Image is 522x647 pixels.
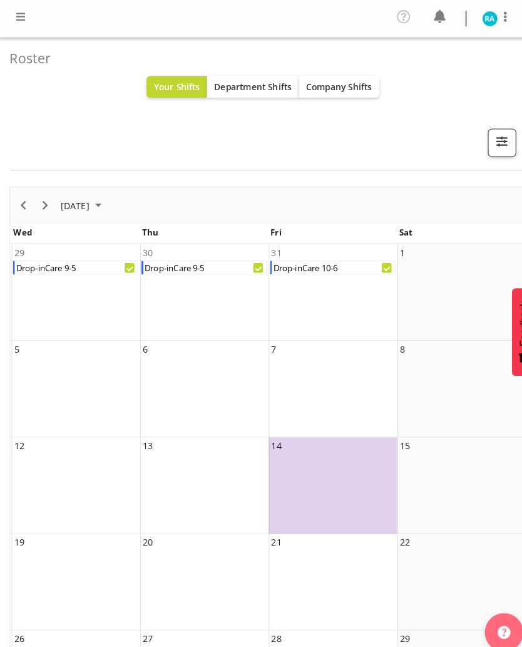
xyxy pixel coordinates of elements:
[389,616,399,628] div: 29
[9,49,503,64] h4: Roster
[136,238,262,332] td: Thursday, October 30, 2025
[389,334,394,346] div: 8
[484,609,497,622] img: help-xxl-2.png
[11,332,136,426] td: Wednesday, November 5, 2025
[140,254,259,267] div: Drop-inCare 9-5
[13,221,31,232] span: Wed
[264,334,269,346] div: 7
[58,192,88,208] span: [DATE]
[291,74,369,95] button: Company Shifts
[12,182,33,217] div: Previous
[389,240,394,252] div: 1
[298,78,362,90] span: Company Shifts
[136,520,262,614] td: Thursday, November 20, 2025
[264,240,274,252] div: 31
[202,74,291,95] button: Department Shifts
[475,125,503,153] button: Filter Shifts
[139,616,149,628] div: 27
[387,238,512,332] td: Saturday, November 1, 2025
[387,520,512,614] td: Saturday, November 22, 2025
[469,11,484,26] img: rachna-anderson11498.jpg
[14,616,24,628] div: 26
[139,334,144,346] div: 6
[13,254,135,267] div: Drop-inCare 9-5 Begin From Wednesday, October 29, 2025 at 9:00:00 AM GMT+13:00 Ends At Wednesday,...
[11,238,136,332] td: Wednesday, October 29, 2025
[389,428,399,440] div: 15
[11,426,136,520] td: Wednesday, November 12, 2025
[389,221,402,232] span: Sat
[14,192,31,208] button: Previous
[262,426,387,520] td: Friday, November 14, 2025
[136,426,262,520] td: Thursday, November 13, 2025
[208,78,284,90] span: Department Shifts
[14,428,24,440] div: 12
[143,74,202,95] button: Your Shifts
[139,428,149,440] div: 13
[264,428,274,440] div: 14
[138,221,155,232] span: Thu
[504,293,516,337] span: Feedback
[14,240,24,252] div: 29
[262,332,387,426] td: Friday, November 7, 2025
[498,281,522,366] button: Feedback - Show survey
[11,520,136,614] td: Wednesday, November 19, 2025
[136,332,262,426] td: Thursday, November 6, 2025
[14,254,134,267] div: Drop-inCare 9-5
[387,332,512,426] td: Saturday, November 8, 2025
[33,182,54,217] div: Next
[139,240,149,252] div: 30
[265,254,384,267] div: Drop-inCare 10-6
[263,254,385,267] div: Drop-inCare 10-6 Begin From Friday, October 31, 2025 at 10:00:00 AM GMT+13:00 Ends At Friday, Oct...
[57,192,105,208] button: November 2025
[262,238,387,332] td: Friday, October 31, 2025
[264,221,274,232] span: Fri
[389,522,399,534] div: 22
[150,78,195,90] span: Your Shifts
[14,522,24,534] div: 19
[36,192,53,208] button: Next
[387,426,512,520] td: Saturday, November 15, 2025
[264,616,274,628] div: 28
[139,522,149,534] div: 20
[138,254,260,267] div: Drop-inCare 9-5 Begin From Thursday, October 30, 2025 at 9:00:00 AM GMT+13:00 Ends At Thursday, O...
[262,520,387,614] td: Friday, November 21, 2025
[14,334,19,346] div: 5
[264,522,274,534] div: 21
